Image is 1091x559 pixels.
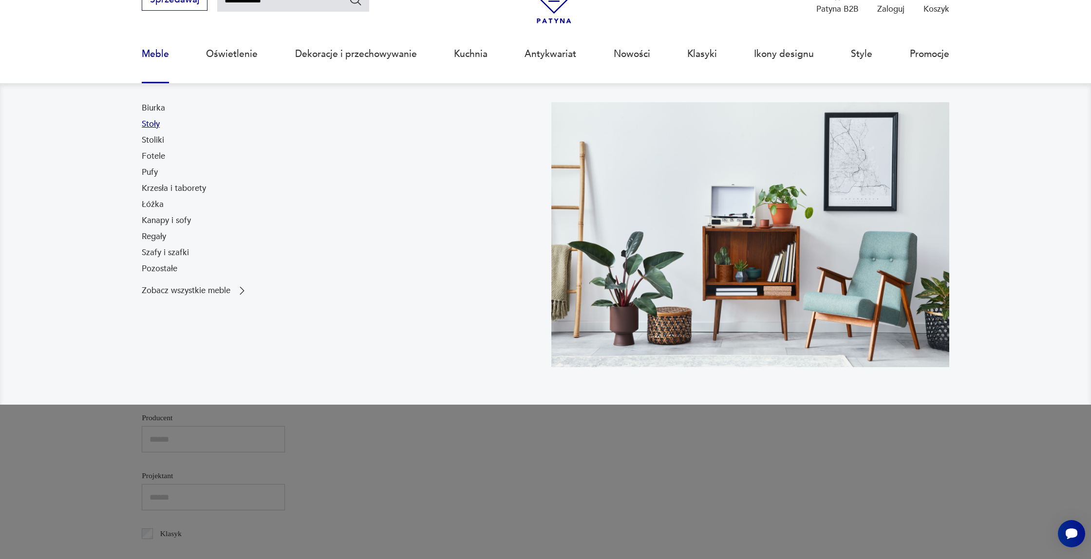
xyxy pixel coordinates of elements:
a: Oświetlenie [206,32,258,76]
a: Stoliki [142,134,164,146]
p: Patyna B2B [816,3,859,15]
a: Szafy i szafki [142,247,189,259]
a: Łóżka [142,199,164,210]
a: Stoły [142,118,160,130]
a: Kanapy i sofy [142,215,191,226]
img: 969d9116629659dbb0bd4e745da535dc.jpg [551,102,949,368]
p: Zobacz wszystkie meble [142,287,230,295]
a: Meble [142,32,169,76]
a: Krzesła i taborety [142,183,206,194]
a: Nowości [614,32,650,76]
a: Kuchnia [454,32,488,76]
a: Antykwariat [525,32,576,76]
a: Pufy [142,167,158,178]
a: Promocje [910,32,949,76]
a: Klasyki [687,32,717,76]
a: Dekoracje i przechowywanie [295,32,417,76]
a: Regały [142,231,166,242]
a: Zobacz wszystkie meble [142,285,248,297]
a: Biurka [142,102,165,114]
a: Fotele [142,150,165,162]
iframe: Smartsupp widget button [1058,520,1085,547]
p: Koszyk [923,3,949,15]
a: Pozostałe [142,263,177,275]
a: Ikony designu [754,32,814,76]
p: Zaloguj [877,3,904,15]
a: Style [851,32,872,76]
